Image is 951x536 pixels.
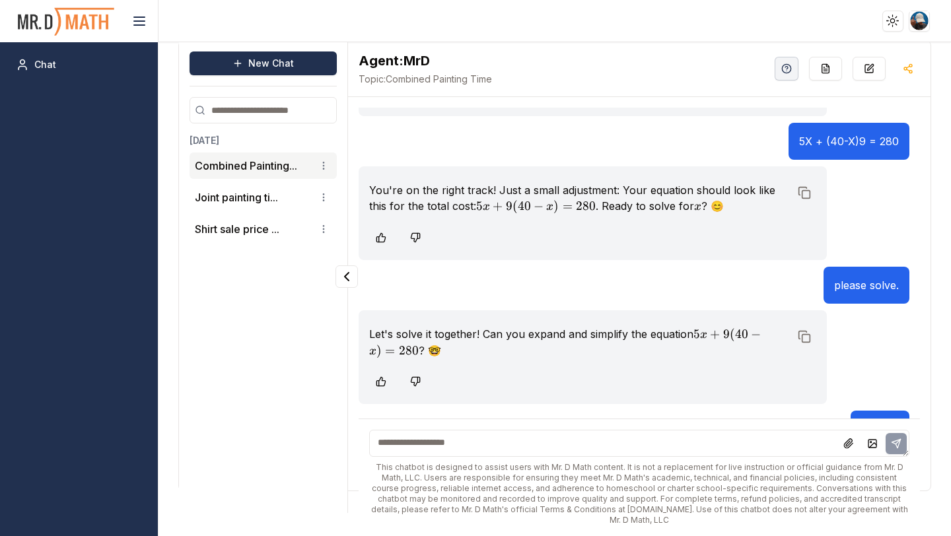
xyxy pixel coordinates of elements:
[335,265,358,288] button: Collapse panel
[910,11,929,30] img: ACg8ocJeiOlVThhq5bxKmVUtSfqrr0SEV8PqAlbmUPdoQiMh8qpyo_DAOw=s96-c
[11,53,147,77] a: Chat
[546,201,553,213] span: x
[723,327,730,341] span: 9
[17,4,116,39] img: PromptOwl
[563,199,573,213] span: =
[369,462,909,525] div: This chatbot is designed to assist users with Mr. D Math content. It is not a replacement for liv...
[385,343,395,358] span: =
[476,199,483,213] span: 5
[190,51,337,75] button: New Chat
[316,189,332,205] button: Conversation options
[735,327,748,341] span: 40
[506,199,512,213] span: 9
[359,51,492,70] h2: MrD
[376,343,382,358] span: )
[518,199,531,213] span: 40
[694,201,701,213] span: x
[512,199,518,213] span: (
[195,221,279,237] button: Shirt sale price ...
[834,277,899,293] p: please solve.
[693,327,700,341] span: 5
[730,327,735,341] span: (
[369,182,790,215] p: You're on the right track! Just a small adjustment: Your equation should look like this for the t...
[700,329,707,341] span: x
[190,134,337,147] h3: [DATE]
[34,58,56,71] span: Chat
[553,199,559,213] span: )
[316,158,332,174] button: Conversation options
[195,158,297,174] button: Combined Painting...
[369,326,790,359] p: Let's solve it together! Can you expand and simplify the equation ? 🤓
[576,199,596,213] span: 280
[399,343,419,358] span: 280
[369,345,376,357] span: x
[534,199,544,213] span: −
[799,133,899,149] p: 5X + (40-X)9 = 280
[710,327,720,341] span: +
[809,57,842,81] button: Re-Fill Questions
[195,189,278,205] button: Joint painting ti...
[751,327,761,341] span: −
[359,73,492,86] span: Combined Painting Time
[483,201,490,213] span: x
[316,221,332,237] button: Conversation options
[493,199,503,213] span: +
[775,57,798,81] button: Help Videos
